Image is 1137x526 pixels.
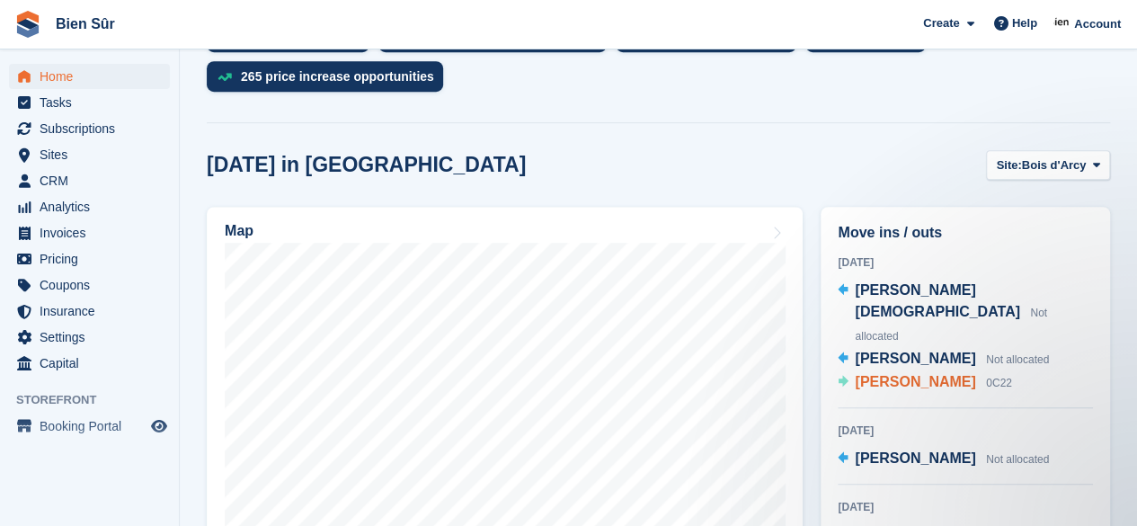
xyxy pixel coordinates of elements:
[9,90,170,115] a: menu
[40,90,147,115] span: Tasks
[9,414,170,439] a: menu
[40,168,147,193] span: CRM
[855,450,975,466] span: [PERSON_NAME]
[9,194,170,219] a: menu
[855,374,975,389] span: [PERSON_NAME]
[986,150,1110,180] button: Site: Bois d'Arcy
[1053,14,1071,32] img: Asmaa Habri
[986,453,1049,466] span: Not allocated
[225,223,253,239] h2: Map
[838,280,1093,348] a: [PERSON_NAME][DEMOGRAPHIC_DATA] Not allocated
[1022,156,1087,174] span: Bois d'Arcy
[241,69,434,84] div: 265 price increase opportunities
[40,246,147,272] span: Pricing
[838,448,1049,471] a: [PERSON_NAME] Not allocated
[49,9,122,39] a: Bien Sûr
[40,142,147,167] span: Sites
[9,116,170,141] a: menu
[838,371,1011,395] a: [PERSON_NAME] 0C22
[9,142,170,167] a: menu
[40,299,147,324] span: Insurance
[855,307,1047,343] span: Not allocated
[838,499,1093,515] div: [DATE]
[16,391,179,409] span: Storefront
[40,116,147,141] span: Subscriptions
[148,415,170,437] a: Preview store
[986,377,1012,389] span: 0C22
[40,414,147,439] span: Booking Portal
[207,153,526,177] h2: [DATE] in [GEOGRAPHIC_DATA]
[207,61,452,101] a: 265 price increase opportunities
[9,351,170,376] a: menu
[9,299,170,324] a: menu
[855,351,975,366] span: [PERSON_NAME]
[9,64,170,89] a: menu
[40,351,147,376] span: Capital
[14,11,41,38] img: stora-icon-8386f47178a22dfd0bd8f6a31ec36ba5ce8667c1dd55bd0f319d3a0aa187defe.svg
[838,423,1093,439] div: [DATE]
[9,272,170,298] a: menu
[996,156,1021,174] span: Site:
[40,194,147,219] span: Analytics
[40,325,147,350] span: Settings
[1074,15,1121,33] span: Account
[40,220,147,245] span: Invoices
[838,222,1093,244] h2: Move ins / outs
[9,220,170,245] a: menu
[40,272,147,298] span: Coupons
[9,325,170,350] a: menu
[923,14,959,32] span: Create
[986,353,1049,366] span: Not allocated
[855,282,1019,319] span: [PERSON_NAME][DEMOGRAPHIC_DATA]
[218,73,232,81] img: price_increase_opportunities-93ffe204e8149a01c8c9dc8f82e8f89637d9d84a8eef4429ea346261dce0b2c0.svg
[1012,14,1037,32] span: Help
[40,64,147,89] span: Home
[838,254,1093,271] div: [DATE]
[9,168,170,193] a: menu
[838,348,1049,371] a: [PERSON_NAME] Not allocated
[9,246,170,272] a: menu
